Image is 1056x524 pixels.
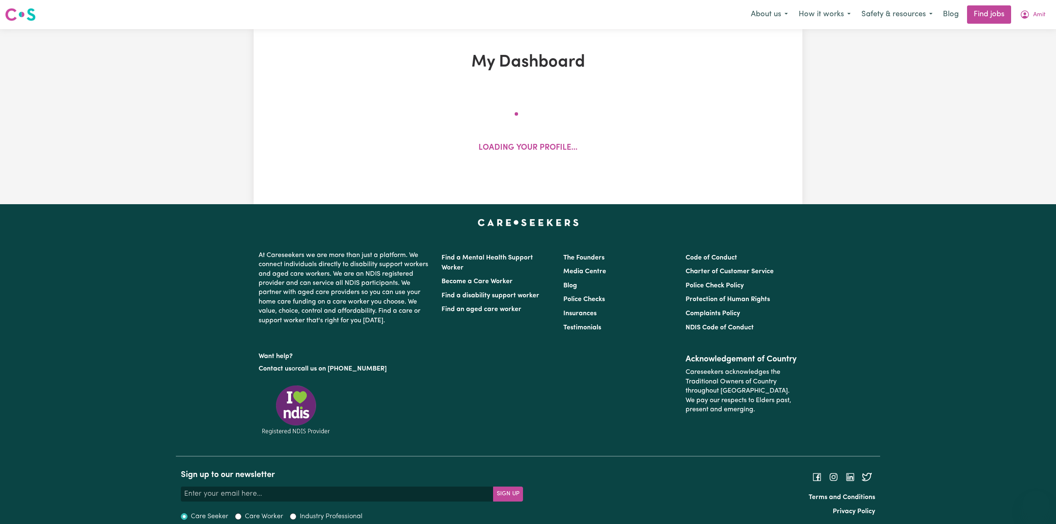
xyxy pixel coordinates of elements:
p: At Careseekers we are more than just a platform. We connect individuals directly to disability su... [259,247,432,329]
a: Charter of Customer Service [686,268,774,275]
a: Complaints Policy [686,310,740,317]
a: Terms and Conditions [809,494,875,501]
iframe: Button to launch messaging window [1023,491,1049,517]
a: Find a disability support worker [442,292,539,299]
a: Find an aged care worker [442,306,521,313]
label: Care Worker [245,512,283,522]
a: Privacy Policy [833,508,875,515]
a: Follow Careseekers on Facebook [812,474,822,480]
a: call us on [PHONE_NUMBER] [298,366,387,372]
label: Care Seeker [191,512,228,522]
a: Protection of Human Rights [686,296,770,303]
button: My Account [1014,6,1051,23]
p: Loading your profile... [479,142,577,154]
a: Code of Conduct [686,255,737,261]
p: or [259,361,432,377]
h2: Sign up to our newsletter [181,470,523,480]
p: Want help? [259,349,432,361]
a: Media Centre [563,268,606,275]
input: Enter your email here... [181,487,493,502]
a: Find a Mental Health Support Worker [442,255,533,271]
h1: My Dashboard [350,52,706,72]
span: Amit [1033,10,1046,20]
h2: Acknowledgement of Country [686,354,797,364]
a: Follow Careseekers on LinkedIn [845,474,855,480]
button: Safety & resources [856,6,938,23]
a: The Founders [563,255,604,261]
a: Testimonials [563,324,601,331]
a: Follow Careseekers on Instagram [829,474,839,480]
img: Careseekers logo [5,7,36,22]
button: How it works [793,6,856,23]
a: Police Check Policy [686,282,744,289]
a: Careseekers logo [5,5,36,24]
a: Find jobs [967,5,1011,24]
a: NDIS Code of Conduct [686,324,754,331]
a: Insurances [563,310,597,317]
p: Careseekers acknowledges the Traditional Owners of Country throughout [GEOGRAPHIC_DATA]. We pay o... [686,364,797,418]
a: Police Checks [563,296,605,303]
img: Registered NDIS provider [259,384,333,436]
a: Contact us [259,366,291,372]
button: About us [745,6,793,23]
a: Blog [563,282,577,289]
a: Follow Careseekers on Twitter [862,474,872,480]
button: Subscribe [493,487,523,502]
a: Blog [938,5,964,24]
a: Careseekers home page [478,219,579,226]
a: Become a Care Worker [442,278,513,285]
label: Industry Professional [300,512,363,522]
